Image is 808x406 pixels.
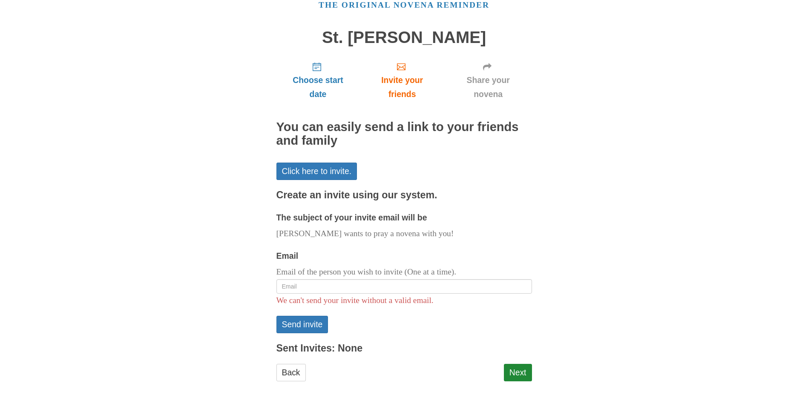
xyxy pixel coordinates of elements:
h2: You can easily send a link to your friends and family [276,120,532,148]
h3: Create an invite using our system. [276,190,532,201]
h3: Sent Invites: None [276,343,532,354]
a: Click here to invite. [276,163,357,180]
p: Email of the person you wish to invite (One at a time). [276,265,532,279]
a: Share your novena [445,55,532,106]
h1: St. [PERSON_NAME] [276,29,532,47]
span: Invite your friends [368,73,436,101]
span: Share your novena [453,73,523,101]
a: The original novena reminder [319,0,489,9]
button: Send invite [276,316,328,333]
a: Back [276,364,306,381]
a: Next [504,364,532,381]
label: Email [276,249,299,263]
label: The subject of your invite email will be [276,211,427,225]
p: [PERSON_NAME] wants to pray a novena with you! [276,227,532,241]
span: We can't send your invite without a valid email. [276,296,434,305]
input: Email [276,279,532,294]
span: Choose start date [285,73,351,101]
a: Choose start date [276,55,360,106]
a: Invite your friends [359,55,444,106]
